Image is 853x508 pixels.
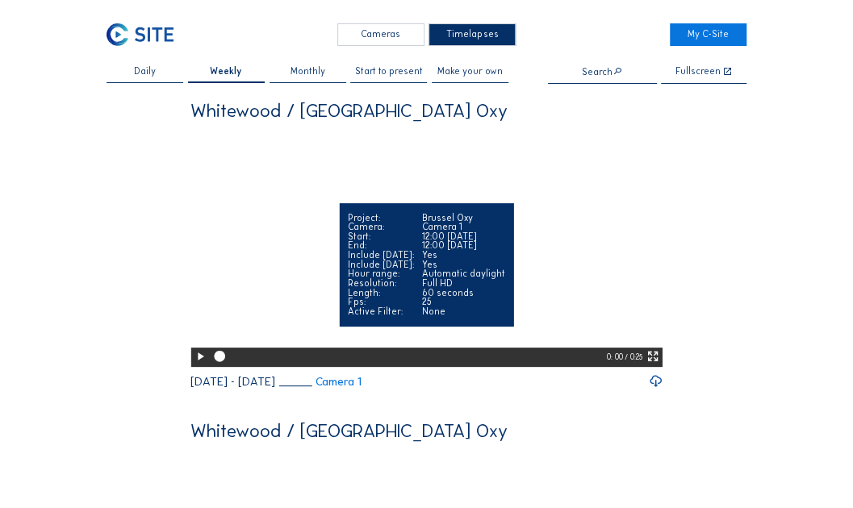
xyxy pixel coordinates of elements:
div: End: [348,241,414,251]
div: Fullscreen [675,67,721,77]
div: 25 [422,298,505,307]
a: C-SITE Logo [107,23,183,46]
a: Camera 1 [278,377,361,388]
div: Resolution: [348,279,414,289]
div: Yes [422,251,505,260]
div: Cameras [337,23,424,46]
div: Length: [348,289,414,298]
div: Full HD [422,279,505,289]
video: Your browser does not support the video tag. [190,130,663,365]
span: Daily [134,67,156,77]
div: Include [DATE]: [348,260,414,270]
div: Active Filter: [348,307,414,317]
img: C-SITE Logo [107,23,174,46]
div: / 0:25 [625,348,642,368]
span: Weekly [210,67,242,77]
a: My C-Site [670,23,746,46]
div: 60 seconds [422,289,505,298]
div: Timelapses [429,23,516,46]
div: Brussel Oxy [422,214,505,223]
div: Project: [348,214,414,223]
div: [DATE] - [DATE] [190,376,275,388]
div: Whitewood / [GEOGRAPHIC_DATA] Oxy [190,422,508,440]
div: Hour range: [348,269,414,279]
div: 12:00 [DATE] [422,232,505,242]
div: Camera 1 [422,223,505,232]
div: None [422,307,505,317]
div: 0: 00 [607,348,625,368]
span: Monthly [291,67,325,77]
div: Automatic daylight [422,269,505,279]
div: Yes [422,260,505,270]
span: Make your own [437,67,503,77]
div: Whitewood / [GEOGRAPHIC_DATA] Oxy [190,102,508,120]
div: Start: [348,232,414,242]
div: 12:00 [DATE] [422,241,505,251]
span: Start to present [355,67,423,77]
div: Include [DATE]: [348,251,414,260]
div: Fps: [348,298,414,307]
div: Camera: [348,223,414,232]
